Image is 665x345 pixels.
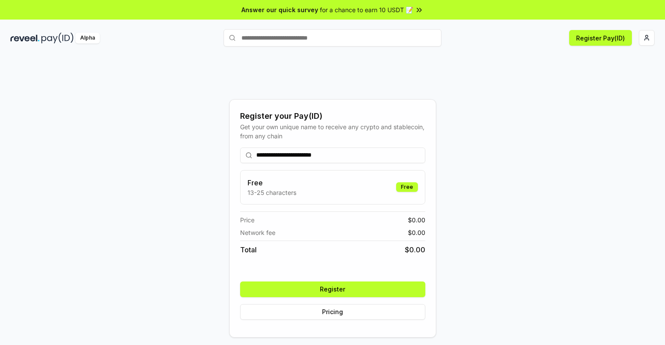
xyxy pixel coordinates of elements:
[408,215,425,224] span: $ 0.00
[241,5,318,14] span: Answer our quick survey
[240,245,257,255] span: Total
[405,245,425,255] span: $ 0.00
[240,304,425,320] button: Pricing
[10,33,40,44] img: reveel_dark
[240,122,425,141] div: Get your own unique name to receive any crypto and stablecoin, from any chain
[75,33,100,44] div: Alpha
[240,281,425,297] button: Register
[240,110,425,122] div: Register your Pay(ID)
[408,228,425,237] span: $ 0.00
[240,215,254,224] span: Price
[396,182,418,192] div: Free
[320,5,413,14] span: for a chance to earn 10 USDT 📝
[569,30,632,46] button: Register Pay(ID)
[248,178,296,188] h3: Free
[41,33,74,44] img: pay_id
[240,228,275,237] span: Network fee
[248,188,296,197] p: 13-25 characters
